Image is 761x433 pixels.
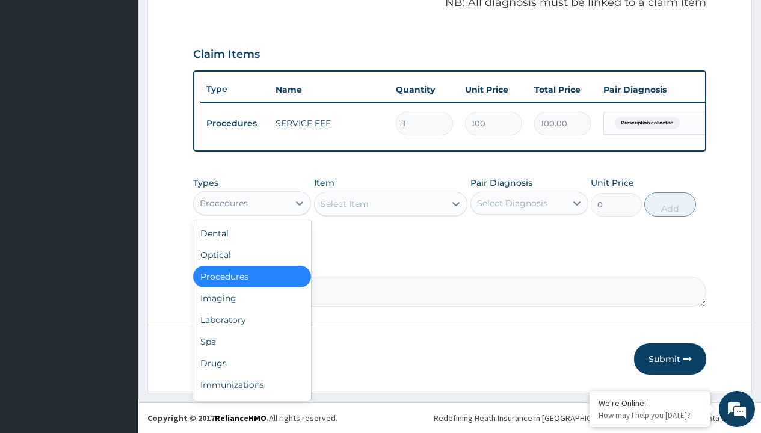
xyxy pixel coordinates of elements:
img: d_794563401_company_1708531726252_794563401 [22,60,49,90]
div: Imaging [193,287,311,309]
label: Unit Price [591,177,634,189]
textarea: Type your message and hit 'Enter' [6,298,229,340]
th: Total Price [528,78,597,102]
div: Chat with us now [63,67,202,83]
div: Drugs [193,352,311,374]
div: Immunizations [193,374,311,396]
label: Comment [193,260,706,270]
div: Optical [193,244,311,266]
div: Select Diagnosis [477,197,547,209]
div: Redefining Heath Insurance in [GEOGRAPHIC_DATA] using Telemedicine and Data Science! [434,412,752,424]
th: Quantity [390,78,459,102]
label: Pair Diagnosis [470,177,532,189]
div: Others [193,396,311,417]
div: Dental [193,223,311,244]
div: Procedures [193,266,311,287]
span: Prescription collected [615,117,680,129]
span: We're online! [70,136,166,257]
td: Procedures [200,112,270,135]
h3: Claim Items [193,48,260,61]
div: Spa [193,331,311,352]
div: We're Online! [599,398,701,408]
td: SERVICE FEE [270,111,390,135]
strong: Copyright © 2017 . [147,413,269,423]
div: Minimize live chat window [197,6,226,35]
button: Add [644,192,695,216]
footer: All rights reserved. [138,402,761,433]
th: Pair Diagnosis [597,78,730,102]
button: Submit [634,343,706,375]
div: Procedures [200,197,248,209]
a: RelianceHMO [215,413,267,423]
div: Select Item [321,198,369,210]
th: Unit Price [459,78,528,102]
p: How may I help you today? [599,410,701,420]
label: Item [314,177,334,189]
div: Laboratory [193,309,311,331]
th: Name [270,78,390,102]
label: Types [193,178,218,188]
th: Type [200,78,270,100]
